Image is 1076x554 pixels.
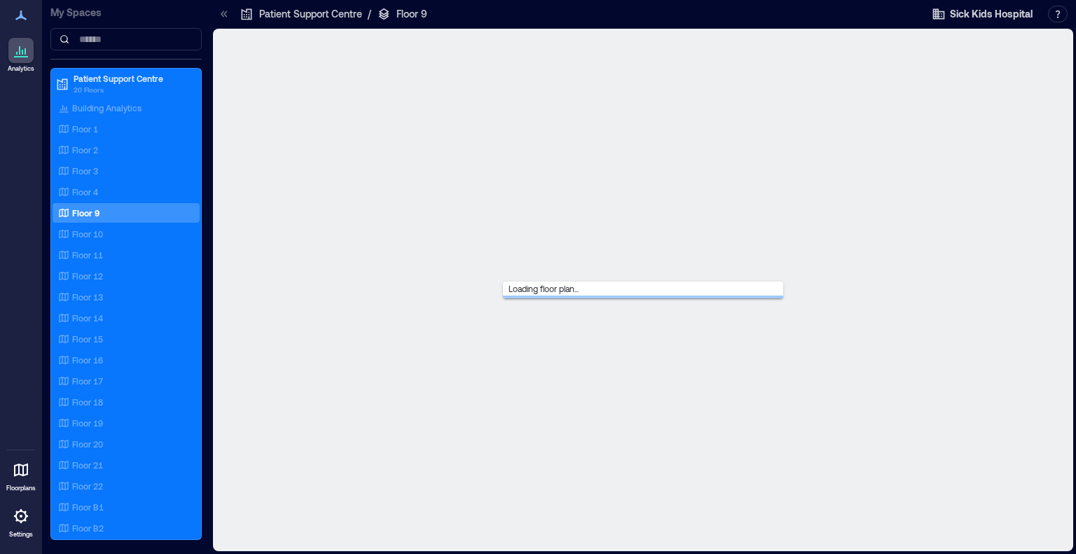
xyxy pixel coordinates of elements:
[6,484,36,492] p: Floorplans
[72,123,98,134] p: Floor 1
[72,207,99,219] p: Floor 9
[72,102,142,113] p: Building Analytics
[368,7,371,21] p: /
[74,73,191,84] p: Patient Support Centre
[72,375,103,387] p: Floor 17
[72,501,104,513] p: Floor B1
[9,530,33,539] p: Settings
[72,186,98,198] p: Floor 4
[503,278,584,299] span: Loading floor plan...
[72,396,103,408] p: Floor 18
[4,34,39,77] a: Analytics
[396,7,427,21] p: Floor 9
[72,249,103,261] p: Floor 11
[72,228,103,240] p: Floor 10
[950,7,1033,21] span: Sick Kids Hospital
[72,417,103,429] p: Floor 19
[72,480,103,492] p: Floor 22
[72,291,103,303] p: Floor 13
[259,7,362,21] p: Patient Support Centre
[50,6,202,20] p: My Spaces
[72,165,98,176] p: Floor 3
[72,333,103,345] p: Floor 15
[72,144,98,155] p: Floor 2
[72,438,103,450] p: Floor 20
[927,3,1037,25] button: Sick Kids Hospital
[72,354,103,366] p: Floor 16
[72,459,103,471] p: Floor 21
[2,453,40,497] a: Floorplans
[74,84,191,95] p: 20 Floors
[72,312,103,324] p: Floor 14
[8,64,34,73] p: Analytics
[4,499,38,543] a: Settings
[72,522,104,534] p: Floor B2
[72,270,103,282] p: Floor 12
